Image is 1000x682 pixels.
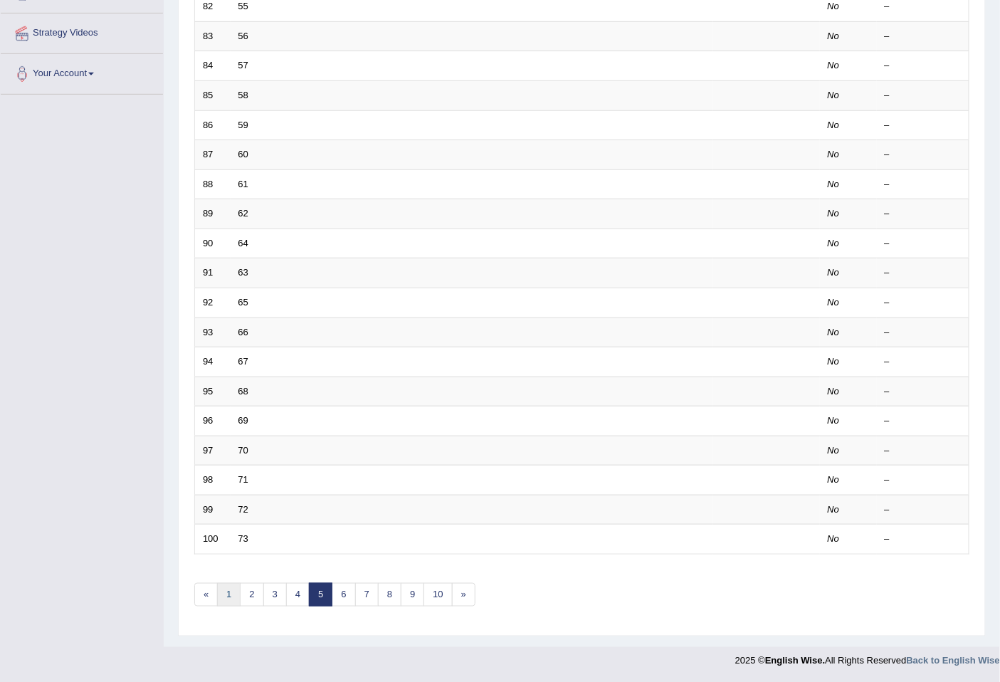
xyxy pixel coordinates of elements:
td: 95 [195,377,231,406]
a: 59 [238,120,248,130]
a: 60 [238,149,248,159]
em: No [828,149,840,159]
div: – [885,59,962,73]
a: 70 [238,445,248,456]
a: Strategy Videos [1,14,163,49]
a: 6 [332,583,355,607]
a: « [194,583,218,607]
a: 63 [238,267,248,278]
a: 57 [238,60,248,70]
a: 62 [238,208,248,219]
div: – [885,237,962,251]
a: 8 [378,583,401,607]
a: 9 [401,583,424,607]
div: – [885,444,962,458]
div: – [885,89,962,103]
a: 2 [240,583,263,607]
td: 88 [195,169,231,199]
em: No [828,356,840,367]
div: – [885,148,962,162]
a: Your Account [1,54,163,90]
td: 85 [195,81,231,111]
em: No [828,474,840,485]
a: 56 [238,31,248,41]
em: No [828,90,840,100]
em: No [828,1,840,11]
a: 65 [238,297,248,308]
em: No [828,445,840,456]
a: 3 [263,583,287,607]
a: 72 [238,504,248,515]
a: Back to English Wise [907,656,1000,666]
strong: English Wise. [765,656,825,666]
div: – [885,119,962,132]
a: 58 [238,90,248,100]
a: 10 [423,583,452,607]
div: – [885,355,962,369]
div: – [885,385,962,399]
em: No [828,179,840,189]
em: No [828,267,840,278]
a: 68 [238,386,248,397]
td: 84 [195,51,231,81]
em: No [828,386,840,397]
td: 87 [195,140,231,170]
div: – [885,473,962,487]
em: No [828,504,840,515]
td: 86 [195,110,231,140]
td: 97 [195,436,231,466]
em: No [828,208,840,219]
div: – [885,178,962,192]
td: 94 [195,347,231,377]
td: 83 [195,21,231,51]
div: – [885,503,962,517]
a: 5 [309,583,332,607]
td: 99 [195,495,231,525]
a: 67 [238,356,248,367]
div: 2025 © All Rights Reserved [735,647,1000,668]
em: No [828,415,840,426]
a: 61 [238,179,248,189]
em: No [828,60,840,70]
a: 64 [238,238,248,248]
td: 91 [195,258,231,288]
td: 96 [195,406,231,436]
a: 55 [238,1,248,11]
a: 4 [286,583,310,607]
a: 1 [217,583,241,607]
div: – [885,296,962,310]
em: No [828,297,840,308]
em: No [828,327,840,337]
em: No [828,533,840,544]
em: No [828,31,840,41]
td: 92 [195,288,231,318]
a: 73 [238,533,248,544]
em: No [828,238,840,248]
a: 66 [238,327,248,337]
td: 93 [195,318,231,347]
div: – [885,266,962,280]
div: – [885,326,962,340]
a: » [452,583,475,607]
td: 100 [195,525,231,555]
div: – [885,533,962,546]
td: 90 [195,229,231,258]
td: 89 [195,199,231,229]
a: 69 [238,415,248,426]
a: 7 [355,583,379,607]
div: – [885,414,962,428]
a: 71 [238,474,248,485]
td: 98 [195,466,231,495]
div: – [885,30,962,43]
em: No [828,120,840,130]
div: – [885,207,962,221]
